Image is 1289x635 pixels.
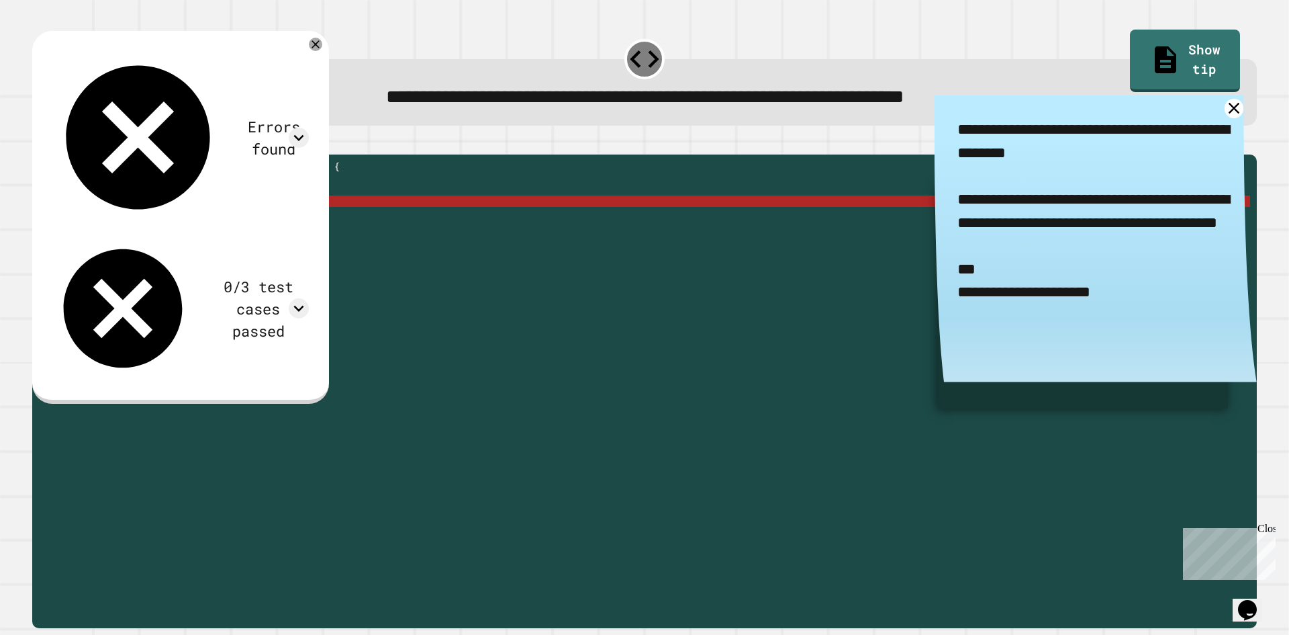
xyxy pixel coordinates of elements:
iframe: chat widget [1233,581,1276,622]
a: Show tip [1130,30,1239,91]
div: Chat with us now!Close [5,5,93,85]
iframe: chat widget [1178,523,1276,580]
div: 0/3 test cases passed [207,276,309,342]
div: Errors found [238,116,309,160]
